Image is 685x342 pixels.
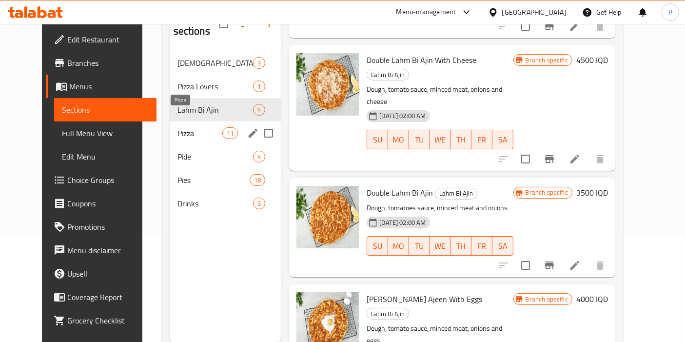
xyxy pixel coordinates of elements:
[170,47,281,219] nav: Menu sections
[177,127,223,139] span: Pizza
[46,285,157,309] a: Coverage Report
[367,236,388,256] button: SU
[254,152,265,161] span: 4
[375,111,430,121] span: [DATE] 02:00 AM
[434,133,447,147] span: WE
[174,9,220,39] h2: Menu sections
[515,149,536,169] span: Select to update
[67,315,149,326] span: Grocery Checklist
[588,15,612,38] button: delete
[367,308,409,320] span: Lahm Bi Ajin
[177,57,254,69] span: [DEMOGRAPHIC_DATA] Offers
[522,295,572,304] span: Branch specific
[177,198,254,209] span: Drinks
[515,16,536,37] span: Select to update
[413,239,426,253] span: TU
[253,57,265,69] div: items
[388,130,409,149] button: MO
[367,69,409,80] div: Lahm Bi Ajin
[254,105,265,115] span: 4
[475,239,489,253] span: FR
[367,202,513,214] p: Dough, tomatoes sauce, minced meat and onions
[250,176,265,185] span: 18
[538,15,561,38] button: Branch-specific-item
[576,292,608,306] h6: 4000 IQD
[471,236,492,256] button: FR
[46,215,157,239] a: Promotions
[254,82,265,91] span: 1
[396,6,456,18] div: Menu-management
[588,147,612,171] button: delete
[430,236,451,256] button: WE
[538,254,561,277] button: Branch-specific-item
[246,126,260,141] button: edit
[46,51,157,75] a: Branches
[367,308,409,320] div: Lahm Bi Ajin
[67,291,149,303] span: Coverage Report
[177,174,250,186] div: Pies
[46,168,157,192] a: Choice Groups
[668,7,672,18] span: P
[296,186,359,248] img: Double Lahm Bi Ajin
[253,151,265,162] div: items
[67,34,149,45] span: Edit Restaurant
[253,80,265,92] div: items
[435,188,477,199] span: Lahm Bi Ajin
[253,104,265,116] div: items
[522,56,572,65] span: Branch specific
[430,130,451,149] button: WE
[62,151,149,162] span: Edit Menu
[371,133,384,147] span: SU
[454,133,468,147] span: TH
[67,268,149,280] span: Upsell
[515,255,536,276] span: Select to update
[409,130,430,149] button: TU
[450,236,471,256] button: TH
[254,59,265,68] span: 3
[434,239,447,253] span: WE
[375,218,430,227] span: [DATE] 02:00 AM
[62,104,149,116] span: Sections
[576,53,608,67] h6: 4500 IQD
[388,236,409,256] button: MO
[569,20,581,32] a: Edit menu item
[46,28,157,51] a: Edit Restaurant
[54,145,157,168] a: Edit Menu
[569,260,581,271] a: Edit menu item
[496,239,509,253] span: SA
[67,244,149,256] span: Menu disclaimer
[170,98,281,121] div: Lahm Bi Ajin4
[54,98,157,121] a: Sections
[576,186,608,200] h6: 3500 IQD
[253,198,265,209] div: items
[170,145,281,168] div: Pide4
[496,133,509,147] span: SA
[222,127,238,139] div: items
[54,121,157,145] a: Full Menu View
[46,239,157,262] a: Menu disclaimer
[475,133,489,147] span: FR
[170,121,281,145] div: Pizza11edit
[367,53,476,67] span: Double Lahm Bi Ajin With Cheese
[413,133,426,147] span: TU
[177,104,254,116] span: Lahm Bi Ajin
[454,239,468,253] span: TH
[492,130,513,149] button: SA
[250,174,265,186] div: items
[170,75,281,98] div: Pizza Lovers1
[367,292,482,306] span: [PERSON_NAME] Ajeen With Eggs
[367,69,409,80] span: Lahm Bi Ajin
[46,262,157,285] a: Upsell
[67,198,149,209] span: Coupons
[392,239,405,253] span: MO
[177,80,254,92] span: Pizza Lovers
[170,192,281,215] div: Drinks5
[177,57,254,69] div: Iftar Offers
[223,129,237,138] span: 11
[46,75,157,98] a: Menus
[296,53,359,116] img: Double Lahm Bi Ajin With Cheese
[588,254,612,277] button: delete
[367,185,433,200] span: Double Lahm Bi Ajin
